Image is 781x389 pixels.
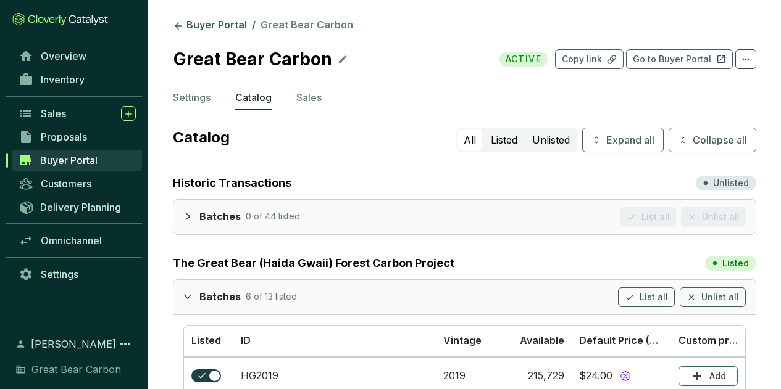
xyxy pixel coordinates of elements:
[626,49,733,69] button: Go to Buyer Portal
[241,369,278,382] a: HG2019
[633,53,711,65] p: Go to Buyer Portal
[183,212,192,221] span: collapsed
[582,128,664,152] button: Expand all
[173,255,454,272] a: The Great Bear (Haida Gwaii) Forest Carbon Project
[618,287,675,307] button: List all
[693,133,747,147] span: Collapse all
[41,131,87,143] span: Proposals
[680,287,746,307] button: Unlist all
[722,257,749,269] p: Listed
[640,291,668,303] span: List all
[443,334,482,346] span: Vintage
[12,69,142,90] a: Inventory
[41,178,91,190] span: Customers
[679,334,776,346] span: Custom price (CAD)
[252,18,256,33] li: /
[498,326,572,357] th: Available
[526,129,576,151] button: Unlisted
[170,18,249,33] a: Buyer Portal
[669,128,756,152] button: Collapse all
[41,73,85,86] span: Inventory
[31,362,121,377] span: Great Bear Carbon
[12,197,142,217] a: Delivery Planning
[235,90,272,105] p: Catalog
[41,268,78,280] span: Settings
[606,133,654,147] span: Expand all
[173,128,451,147] p: Catalog
[199,290,241,304] p: Batches
[520,334,564,346] span: Available
[562,53,602,65] p: Copy link
[183,207,199,225] div: collapsed
[41,234,102,247] span: Omnichannel
[528,369,564,383] div: 215,729
[183,287,199,305] div: expanded
[12,173,142,194] a: Customers
[296,90,322,105] p: Sales
[12,103,142,124] a: Sales
[199,210,241,224] p: Batches
[499,52,548,67] span: ACTIVE
[12,126,142,147] a: Proposals
[246,290,297,304] p: 6 of 13 listed
[457,129,482,151] button: All
[173,46,333,73] p: Great Bear Carbon
[12,46,142,67] a: Overview
[40,154,98,166] span: Buyer Portal
[40,201,121,213] span: Delivery Planning
[183,292,192,301] span: expanded
[246,210,300,224] p: 0 of 44 listed
[233,326,435,357] th: ID
[709,370,726,382] p: Add
[713,177,749,189] p: Unlisted
[241,334,251,346] span: ID
[701,291,739,303] span: Unlist all
[41,107,66,120] span: Sales
[184,326,233,357] th: Listed
[41,50,86,62] span: Overview
[679,366,738,386] button: Add
[579,369,612,383] div: $24.00
[31,337,116,351] span: [PERSON_NAME]
[12,230,142,251] a: Omnichannel
[173,174,291,192] a: Historic Transactions
[555,49,624,69] button: Copy link
[173,90,211,105] p: Settings
[261,18,353,31] span: Great Bear Carbon
[579,334,675,346] span: Default Price (CAD)
[485,129,524,151] button: Listed
[191,334,221,346] span: Listed
[12,150,142,171] a: Buyer Portal
[436,326,498,357] th: Vintage
[12,264,142,285] a: Settings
